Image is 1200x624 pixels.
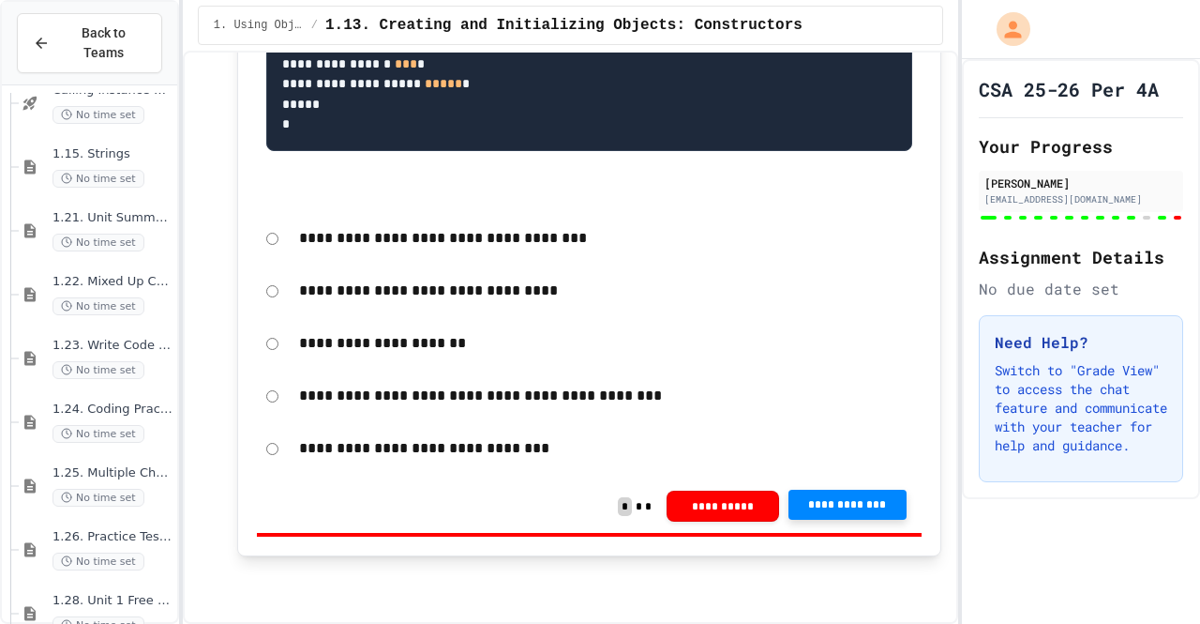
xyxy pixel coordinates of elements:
[977,8,1035,51] div: My Account
[52,210,173,226] span: 1.21. Unit Summary 1b (1.7-1.15)
[52,361,144,379] span: No time set
[52,489,144,507] span: No time set
[52,529,173,545] span: 1.26. Practice Test for Objects (1.12-1.14)
[52,146,173,162] span: 1.15. Strings
[984,175,1177,191] div: [PERSON_NAME]
[214,18,304,33] span: 1. Using Objects and Methods
[311,18,318,33] span: /
[52,297,144,315] span: No time set
[325,14,802,37] span: 1.13. Creating and Initializing Objects: Constructors
[52,106,144,124] span: No time set
[995,361,1167,455] p: Switch to "Grade View" to access the chat feature and communicate with your teacher for help and ...
[52,274,173,290] span: 1.22. Mixed Up Code Practice 1b (1.7-1.15)
[52,593,173,609] span: 1.28. Unit 1 Free Response Question (FRQ) Practice
[52,465,173,481] span: 1.25. Multiple Choice Exercises for Unit 1b (1.9-1.15)
[52,338,173,354] span: 1.23. Write Code Practice 1b (1.7-1.15)
[52,170,144,188] span: No time set
[984,192,1177,206] div: [EMAIL_ADDRESS][DOMAIN_NAME]
[52,234,144,251] span: No time set
[52,553,144,571] span: No time set
[52,425,144,443] span: No time set
[995,331,1167,354] h3: Need Help?
[979,76,1159,102] h1: CSA 25-26 Per 4A
[52,402,173,418] span: 1.24. Coding Practice 1b (1.7-1.15)
[979,244,1183,270] h2: Assignment Details
[61,23,146,63] span: Back to Teams
[979,133,1183,160] h2: Your Progress
[979,278,1183,300] div: No due date set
